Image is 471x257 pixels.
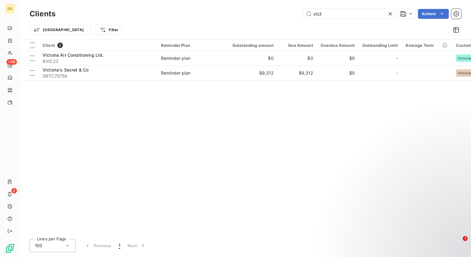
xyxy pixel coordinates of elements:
[225,43,274,48] div: Outstanding amount
[221,51,277,66] td: $0
[221,66,277,80] td: $9,312
[57,43,63,48] span: 2
[277,66,317,80] td: $9,312
[405,43,448,48] div: Average Term
[124,239,150,252] button: Next
[348,197,471,240] iframe: Intercom notifications message
[321,43,355,48] div: Overdue Amount
[43,58,154,64] span: 6VIC22
[115,239,124,252] button: 1
[277,51,317,66] td: $0
[362,43,398,48] div: Outstanding Limit
[30,25,88,35] button: [GEOGRAPHIC_DATA]
[281,43,313,48] div: Due Amount
[396,55,398,61] span: -
[161,70,190,76] div: Reminder plan
[161,55,190,61] div: Reminder plan
[43,67,88,72] span: Victoria's Secret & Co
[317,51,358,66] td: $0
[161,43,218,48] div: Reminder Plan
[463,236,468,241] span: 1
[35,243,42,249] span: 100
[43,43,55,48] span: Client
[30,8,55,19] h3: Clients
[303,9,396,19] input: Search
[317,66,358,80] td: $0
[6,59,17,65] span: +99
[450,236,465,251] iframe: Intercom live chat
[81,239,115,252] button: Previous
[43,73,154,79] span: GRTC75758
[418,9,449,19] button: Actions
[96,25,122,35] button: Filter
[11,188,17,194] span: 2
[396,70,398,76] span: -
[119,243,120,249] span: 1
[5,243,15,253] img: Logo LeanPay
[43,52,104,58] span: Victoria Air Conditioning Ltd.
[5,4,15,14] div: GU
